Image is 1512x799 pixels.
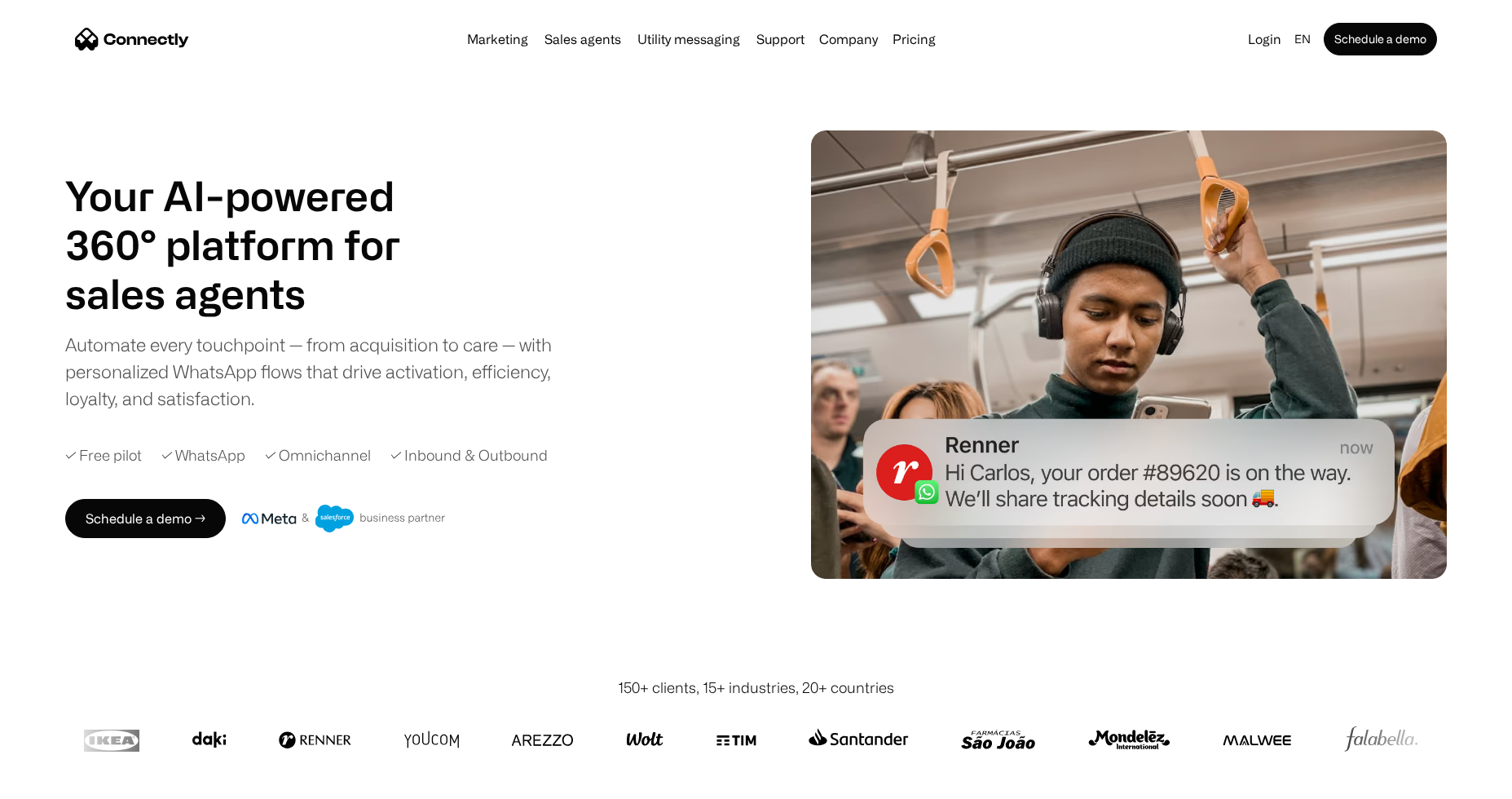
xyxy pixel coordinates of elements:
h1: Your AI-powered 360° platform for [65,171,440,269]
div: Company [814,28,883,51]
a: home [75,27,189,51]
a: Sales agents [538,33,628,46]
div: ✓ Free pilot [65,444,142,466]
a: Schedule a demo [1324,23,1437,55]
a: Marketing [461,33,535,46]
div: carousel [65,269,440,318]
div: Automate every touchpoint — from acquisition to care — with personalized WhatsApp flows that driv... [65,331,579,412]
a: Utility messaging [631,33,747,46]
div: ✓ Inbound & Outbound [390,444,548,466]
a: Login [1241,28,1288,51]
div: 150+ clients, 15+ industries, 20+ countries [618,677,894,699]
div: ✓ WhatsApp [161,444,245,466]
img: Meta and Salesforce business partner badge. [242,505,446,532]
h1: sales agents [65,269,440,318]
a: Pricing [886,33,942,46]
div: 1 of 4 [65,269,440,318]
div: en [1294,28,1311,51]
a: Support [750,33,811,46]
div: en [1288,28,1320,51]
a: Schedule a demo → [65,499,226,538]
div: Company [819,28,878,51]
div: ✓ Omnichannel [265,444,371,466]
